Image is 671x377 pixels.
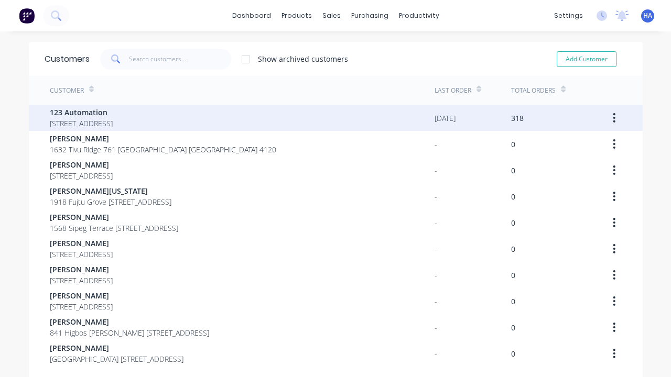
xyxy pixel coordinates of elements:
span: 1918 Fujtu Grove [STREET_ADDRESS] [50,196,171,207]
div: Last Order [435,86,471,95]
span: [PERSON_NAME] [50,133,276,144]
span: [PERSON_NAME] [50,290,113,301]
div: - [435,165,437,176]
span: [STREET_ADDRESS] [50,275,113,286]
span: [PERSON_NAME][US_STATE] [50,185,171,196]
div: - [435,217,437,228]
div: Show archived customers [258,53,348,64]
img: Factory [19,8,35,24]
span: [PERSON_NAME] [50,212,178,223]
div: 0 [511,322,515,333]
span: [STREET_ADDRESS] [50,301,113,312]
div: - [435,243,437,254]
span: 1568 Sipeg Terrace [STREET_ADDRESS] [50,223,178,234]
div: [DATE] [435,113,456,124]
div: 318 [511,113,524,124]
a: dashboard [227,8,276,24]
div: 0 [511,165,515,176]
span: [GEOGRAPHIC_DATA] [STREET_ADDRESS] [50,353,183,364]
div: - [435,322,437,333]
span: [STREET_ADDRESS] [50,118,113,129]
div: Customer [50,86,84,95]
span: [PERSON_NAME] [50,159,113,170]
div: Customers [45,53,90,65]
span: [PERSON_NAME] [50,264,113,275]
input: Search customers... [129,49,231,70]
div: - [435,270,437,281]
div: Total Orders [511,86,556,95]
button: Add Customer [557,51,616,67]
div: 0 [511,191,515,202]
span: [PERSON_NAME] [50,342,183,353]
span: [STREET_ADDRESS] [50,170,113,181]
div: - [435,296,437,307]
span: 123 Automation [50,107,113,118]
div: 0 [511,217,515,228]
span: 1632 Tivu Ridge 761 [GEOGRAPHIC_DATA] [GEOGRAPHIC_DATA] 4120 [50,144,276,155]
div: products [276,8,317,24]
div: 0 [511,348,515,359]
div: purchasing [346,8,394,24]
span: [STREET_ADDRESS] [50,249,113,260]
span: 841 Higbos [PERSON_NAME] [STREET_ADDRESS] [50,327,209,338]
div: 0 [511,243,515,254]
div: productivity [394,8,445,24]
div: - [435,348,437,359]
div: 0 [511,270,515,281]
div: 0 [511,296,515,307]
div: sales [317,8,346,24]
span: HA [643,11,652,20]
span: [PERSON_NAME] [50,238,113,249]
div: 0 [511,139,515,150]
div: settings [549,8,588,24]
span: [PERSON_NAME] [50,316,209,327]
div: - [435,139,437,150]
div: - [435,191,437,202]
